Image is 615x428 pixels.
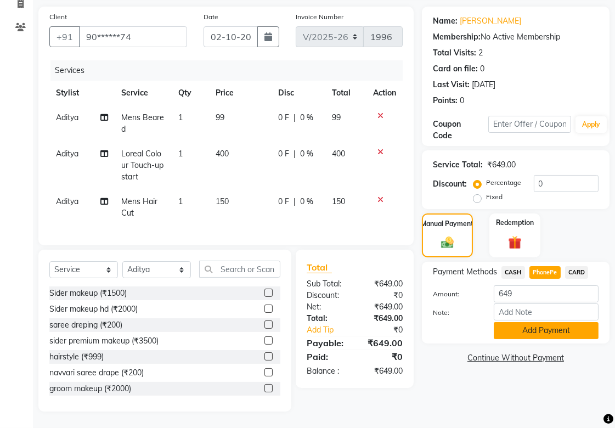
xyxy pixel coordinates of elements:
div: Service Total: [433,159,483,171]
th: Action [366,81,403,105]
div: groom makeup (₹2000) [49,383,131,395]
img: _gift.svg [504,234,526,251]
span: | [294,112,296,123]
div: hairstyle (₹999) [49,351,104,363]
label: Client [49,12,67,22]
th: Disc [272,81,325,105]
div: ₹649.00 [355,313,411,324]
label: Manual Payment [421,219,474,229]
span: 1 [178,196,183,206]
span: | [294,148,296,160]
div: Points: [433,95,458,106]
span: Payment Methods [433,266,497,278]
label: Invoice Number [296,12,343,22]
input: Search or Scan [199,261,280,278]
div: Sider makeup hd (₹2000) [49,303,138,315]
button: Add Payment [494,322,599,339]
span: 99 [332,112,341,122]
input: Search by Name/Mobile/Email/Code [79,26,187,47]
span: 400 [216,149,229,159]
input: Add Note [494,303,599,320]
span: 0 % [300,148,313,160]
span: PhonePe [529,266,561,279]
div: ₹649.00 [355,301,411,313]
div: Paid: [298,350,355,363]
span: 0 % [300,196,313,207]
span: CASH [501,266,525,279]
th: Total [325,81,366,105]
span: 0 F [278,148,289,160]
div: Discount: [298,290,355,301]
div: Net: [298,301,355,313]
button: Apply [575,116,607,133]
img: _cash.svg [437,235,458,250]
span: 400 [332,149,345,159]
div: Payable: [298,336,355,350]
div: Name: [433,15,458,27]
div: ₹0 [364,324,411,336]
label: Date [204,12,218,22]
span: Aditya [56,196,78,206]
span: Aditya [56,149,78,159]
div: ₹0 [355,350,411,363]
span: | [294,196,296,207]
label: Amount: [425,289,486,299]
div: ₹649.00 [355,365,411,377]
th: Price [209,81,272,105]
div: Services [50,60,411,81]
div: Card on file: [433,63,478,75]
th: Stylist [49,81,115,105]
span: 0 % [300,112,313,123]
th: Qty [172,81,210,105]
div: Last Visit: [433,79,470,91]
span: Total [307,262,332,273]
span: Mens Hair Cut [121,196,157,218]
span: 0 F [278,112,289,123]
span: 1 [178,149,183,159]
div: ₹649.00 [355,278,411,290]
div: Sider makeup (₹1500) [49,288,127,299]
button: +91 [49,26,80,47]
span: 99 [216,112,224,122]
a: Add Tip [298,324,364,336]
div: Coupon Code [433,119,488,142]
span: 0 F [278,196,289,207]
div: Sub Total: [298,278,355,290]
label: Redemption [496,218,534,228]
div: saree dreping (₹200) [49,319,122,331]
div: navvari saree drape (₹200) [49,367,144,379]
input: Amount [494,285,599,302]
input: Enter Offer / Coupon Code [488,116,571,133]
a: Continue Without Payment [424,352,607,364]
a: [PERSON_NAME] [460,15,521,27]
div: ₹0 [355,290,411,301]
span: 150 [216,196,229,206]
span: Mens Beared [121,112,164,134]
div: [DATE] [472,79,495,91]
div: sider premium makeup (₹3500) [49,335,159,347]
span: Aditya [56,112,78,122]
div: 2 [478,47,483,59]
div: 0 [480,63,484,75]
div: Total: [298,313,355,324]
label: Note: [425,308,486,318]
span: 150 [332,196,345,206]
th: Service [115,81,172,105]
span: Loreal Colour Touch-up start [121,149,163,182]
div: Balance : [298,365,355,377]
div: No Active Membership [433,31,599,43]
span: CARD [565,266,589,279]
label: Fixed [486,192,503,202]
div: Discount: [433,178,467,190]
div: ₹649.00 [355,336,411,350]
label: Percentage [486,178,521,188]
div: Total Visits: [433,47,476,59]
span: 1 [178,112,183,122]
div: Membership: [433,31,481,43]
div: ₹649.00 [487,159,516,171]
div: 0 [460,95,464,106]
